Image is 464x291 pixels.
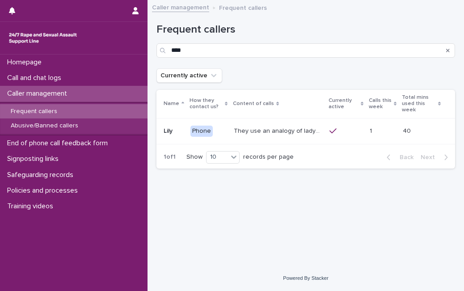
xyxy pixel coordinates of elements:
h1: Frequent callers [156,23,455,36]
p: 1 [370,126,374,135]
button: Back [380,153,417,161]
p: Caller management [4,89,74,98]
p: Frequent callers [4,108,64,115]
p: Lily [164,126,174,135]
p: Calls this week [369,96,392,112]
span: Back [394,154,413,160]
div: Phone [190,126,213,137]
p: Abusive/Banned callers [4,122,85,130]
p: Frequent callers [219,2,267,12]
p: Content of calls [233,99,274,109]
span: Next [421,154,440,160]
p: How they contact us? [190,96,223,112]
p: records per page [243,153,294,161]
button: Next [417,153,455,161]
p: They use an analogy of ladybirds (blood) and white syrup (semen). They refer to their imagination... [234,126,324,135]
p: Training videos [4,202,60,211]
tr: LilyLily PhoneThey use an analogy of ladybirds (blood) and white syrup (semen). They refer to the... [156,118,455,144]
a: Caller management [152,2,209,12]
div: 10 [207,152,228,162]
p: Currently active [329,96,358,112]
p: Homepage [4,58,49,67]
p: 40 [403,126,413,135]
button: Currently active [156,68,222,83]
p: Show [186,153,202,161]
p: Safeguarding records [4,171,80,179]
p: 1 of 1 [156,146,183,168]
p: Signposting links [4,155,66,163]
p: End of phone call feedback form [4,139,115,148]
p: Name [164,99,179,109]
p: Call and chat logs [4,74,68,82]
img: rhQMoQhaT3yELyF149Cw [7,29,79,47]
p: Policies and processes [4,186,85,195]
p: Total mins used this week [402,93,435,115]
input: Search [156,43,455,58]
a: Powered By Stacker [283,275,328,281]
